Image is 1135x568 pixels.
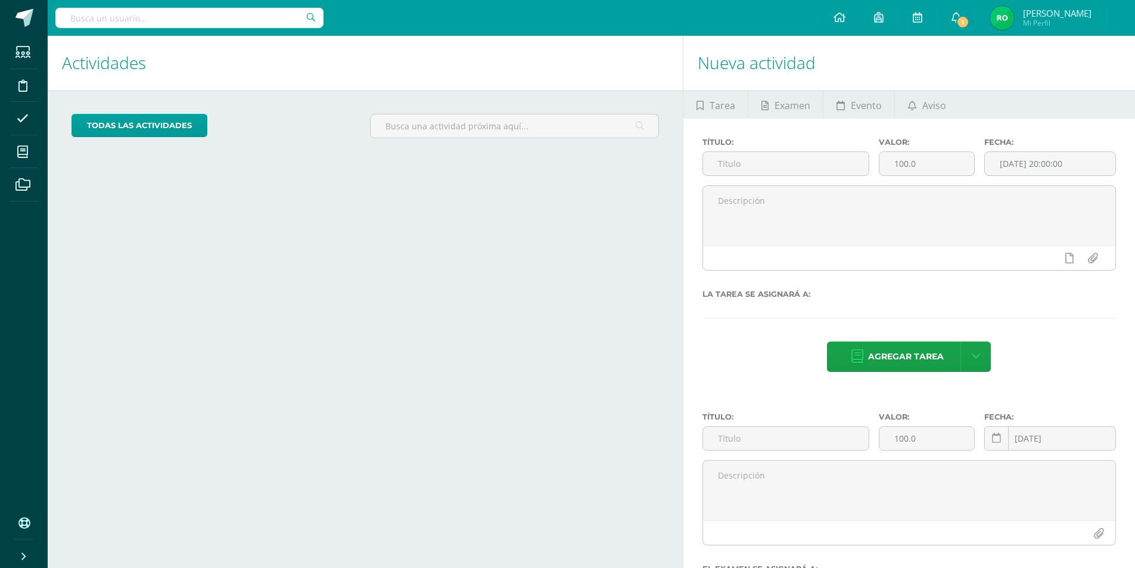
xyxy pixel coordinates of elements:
[879,152,975,175] input: Puntos máximos
[868,342,944,371] span: Agregar tarea
[371,114,658,138] input: Busca una actividad próxima aquí...
[702,412,869,421] label: Título:
[985,427,1115,450] input: Fecha de entrega
[748,90,823,119] a: Examen
[879,412,975,421] label: Valor:
[922,91,946,120] span: Aviso
[956,15,969,29] span: 1
[698,36,1121,90] h1: Nueva actividad
[990,6,1014,30] img: 2c11327699db2466d9a0db0d4c93f10f.png
[1023,18,1092,28] span: Mi Perfil
[984,138,1116,147] label: Fecha:
[985,152,1115,175] input: Fecha de entrega
[984,412,1116,421] label: Fecha:
[823,90,894,119] a: Evento
[895,90,959,119] a: Aviso
[683,90,748,119] a: Tarea
[851,91,882,120] span: Evento
[710,91,735,120] span: Tarea
[879,138,975,147] label: Valor:
[1023,7,1092,19] span: [PERSON_NAME]
[879,427,975,450] input: Puntos máximos
[62,36,668,90] h1: Actividades
[703,152,869,175] input: Título
[71,114,207,137] a: todas las Actividades
[702,138,869,147] label: Título:
[703,427,869,450] input: Título
[775,91,810,120] span: Examen
[55,8,324,28] input: Busca un usuario...
[702,290,1116,299] label: La tarea se asignará a:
